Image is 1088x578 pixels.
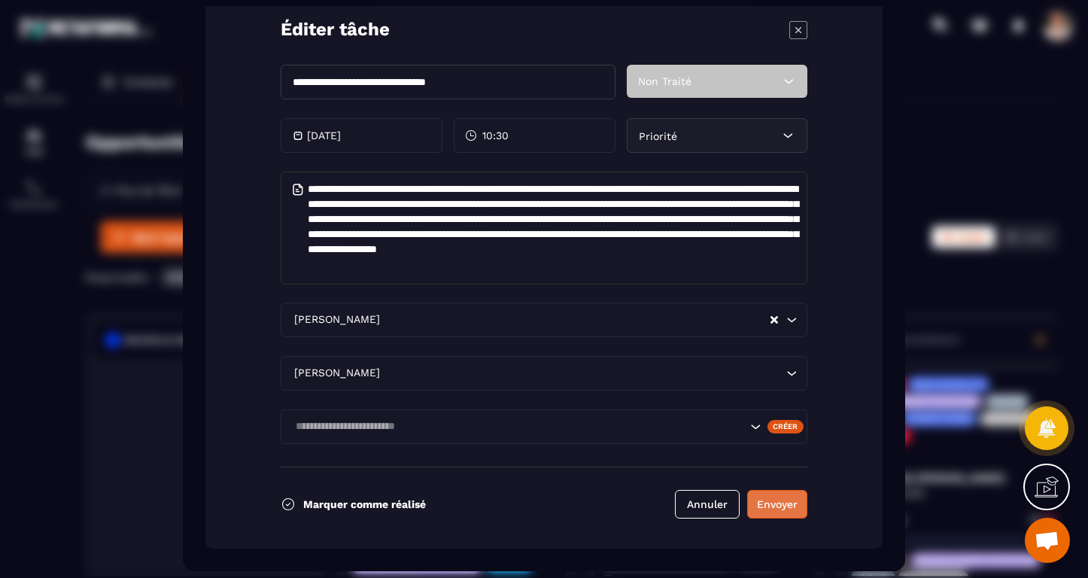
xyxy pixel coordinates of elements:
div: Créer [767,420,804,433]
input: Search for option [383,312,769,329]
div: Search for option [281,303,807,337]
button: Annuler [675,490,740,519]
p: [DATE] [307,129,341,141]
input: Search for option [383,366,783,382]
span: [PERSON_NAME] [290,366,383,382]
span: [PERSON_NAME] [290,312,383,329]
div: Search for option [281,356,807,391]
p: Marquer comme réalisé [303,498,426,510]
span: Priorité [639,130,677,142]
button: Clear Selected [770,315,778,326]
div: Ouvrir le chat [1025,518,1070,563]
span: Non Traité [638,75,691,87]
p: Éditer tâche [281,17,390,42]
div: Search for option [281,409,807,444]
input: Search for option [290,419,746,436]
span: 10:30 [482,128,509,143]
button: Envoyer [747,490,807,519]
